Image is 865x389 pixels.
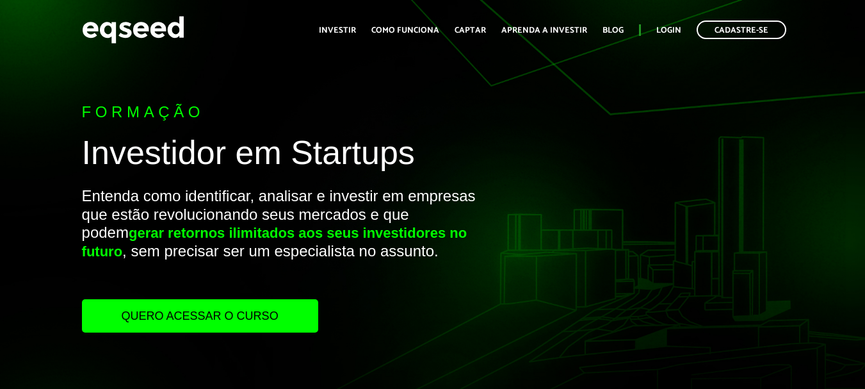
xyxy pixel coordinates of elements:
a: Cadastre-se [697,21,786,39]
img: EqSeed [82,13,184,47]
p: Entenda como identificar, analisar e investir em empresas que estão revolucionando seus mercados ... [82,187,496,299]
a: Como funciona [371,26,439,35]
a: Captar [455,26,486,35]
p: Formação [82,103,496,122]
a: Quero acessar o curso [82,299,318,333]
strong: gerar retornos ilimitados aos seus investidores no futuro [82,225,467,260]
h1: Investidor em Startups [82,135,496,178]
a: Aprenda a investir [501,26,587,35]
a: Login [656,26,681,35]
a: Blog [602,26,624,35]
a: Investir [319,26,356,35]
